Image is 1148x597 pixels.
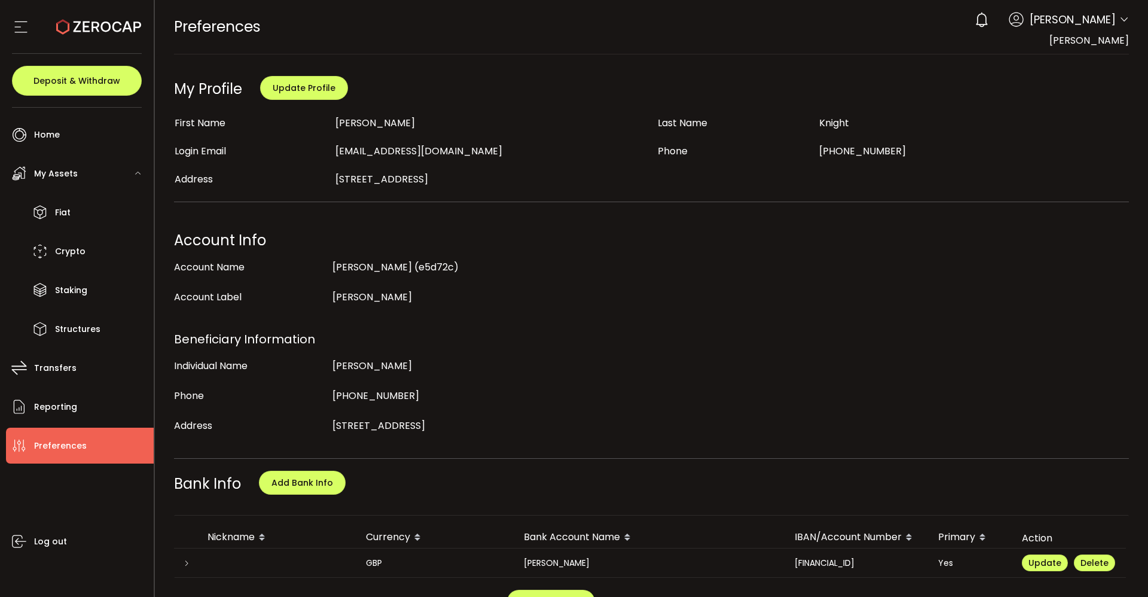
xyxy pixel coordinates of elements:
div: Primary [929,528,1012,548]
div: My Profile [174,79,242,99]
span: [PERSON_NAME] [1030,11,1116,28]
div: Address [174,414,327,438]
span: Home [34,126,60,144]
span: [PERSON_NAME] [335,116,415,130]
div: [FINANCIAL_ID] [785,556,929,570]
span: My Assets [34,165,78,182]
div: Nickname [198,528,356,548]
iframe: Chat Widget [1088,540,1148,597]
div: Bank Account Name [514,528,785,548]
span: Login Email [175,144,226,158]
div: Phone [174,384,327,408]
span: Log out [34,533,67,550]
button: Add Bank Info [259,471,346,495]
span: Address [175,172,213,186]
span: Transfers [34,360,77,377]
span: [PERSON_NAME] [332,359,412,373]
div: Account Label [174,285,327,309]
span: [EMAIL_ADDRESS][DOMAIN_NAME] [335,144,502,158]
button: Update [1022,555,1068,571]
span: Deposit & Withdraw [33,77,120,85]
span: Phone [658,144,688,158]
span: [PHONE_NUMBER] [332,389,419,403]
div: Yes [929,556,1012,570]
div: Account Name [174,255,327,279]
button: Delete [1074,555,1115,571]
span: Knight [819,116,849,130]
div: Currency [356,528,514,548]
span: Preferences [34,437,87,455]
span: Staking [55,282,87,299]
span: First Name [175,116,225,130]
span: Preferences [174,16,261,37]
span: [STREET_ADDRESS] [332,419,425,432]
span: Reporting [34,398,77,416]
span: Last Name [658,116,707,130]
span: Structures [55,321,100,338]
div: Beneficiary Information [174,327,1129,351]
div: Account Info [174,229,1129,252]
span: Delete [1080,557,1109,569]
span: [PERSON_NAME] [1049,33,1129,47]
div: Action [1012,531,1126,545]
span: Update [1028,557,1061,569]
span: [PERSON_NAME] [332,290,412,304]
div: Individual Name [174,354,327,378]
button: Deposit & Withdraw [12,66,142,96]
span: Crypto [55,243,86,260]
span: Update Profile [273,82,335,94]
span: [PHONE_NUMBER] [819,144,906,158]
span: [STREET_ADDRESS] [335,172,428,186]
span: [PERSON_NAME] (e5d72c) [332,260,459,274]
button: Update Profile [260,76,348,100]
span: Add Bank Info [271,477,333,489]
div: [PERSON_NAME] [514,556,785,570]
div: IBAN/Account Number [785,528,929,548]
span: Bank Info [174,474,241,494]
span: Fiat [55,204,71,221]
div: GBP [356,556,514,570]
